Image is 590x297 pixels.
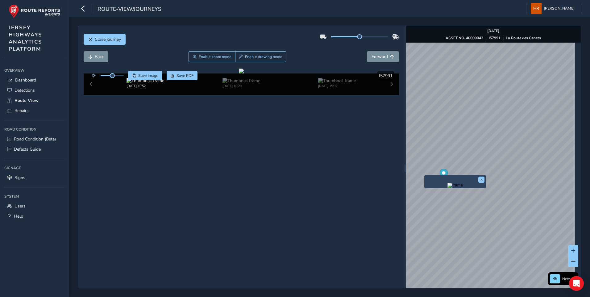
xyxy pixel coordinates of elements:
span: Dashboard [15,77,36,83]
span: Save image [138,73,158,78]
span: J57991 [379,73,393,79]
div: Overview [4,66,64,75]
span: Defects Guide [14,146,41,152]
a: Help [4,211,64,221]
div: Road Condition [4,125,64,134]
span: Detections [15,87,35,93]
button: Back [84,51,108,62]
strong: La Route des Genets [506,36,541,40]
a: Road Condition (Beta) [4,134,64,144]
strong: J57991 [488,36,501,40]
a: Route View [4,95,64,106]
img: diamond-layout [531,3,542,14]
span: Back [95,54,104,60]
button: Preview frame [426,183,484,187]
a: Users [4,201,64,211]
a: Dashboard [4,75,64,85]
button: Save [128,71,162,80]
span: Enable drawing mode [245,54,282,59]
span: Signs [15,175,25,181]
strong: [DATE] [487,28,499,33]
a: Detections [4,85,64,95]
img: Thumbnail frame [222,78,260,84]
span: Save PDF [177,73,193,78]
button: x [478,177,484,183]
strong: ASSET NO. 40000042 [446,36,483,40]
span: [PERSON_NAME] [544,3,575,14]
span: Close journey [95,36,121,42]
button: Close journey [84,34,126,45]
span: Road Condition (Beta) [14,136,56,142]
a: Repairs [4,106,64,116]
span: Help [14,213,23,219]
span: Repairs [15,108,29,114]
div: [DATE] 10:52 [127,84,164,88]
div: Signage [4,163,64,173]
img: Thumbnail frame [318,78,356,84]
div: [DATE] 15:02 [318,84,356,88]
span: JERSEY HIGHWAYS ANALYTICS PLATFORM [9,24,42,52]
button: Draw [235,51,287,62]
span: Route View [15,98,39,103]
button: PDF [167,71,198,80]
img: frame [447,183,463,188]
button: Zoom [189,51,235,62]
span: route-view/journeys [98,5,161,14]
button: [PERSON_NAME] [531,3,577,14]
a: Defects Guide [4,144,64,154]
div: [DATE] 10:29 [222,84,260,88]
span: Forward [372,54,388,60]
div: System [4,192,64,201]
span: Network [562,276,576,281]
img: Thumbnail frame [127,78,164,84]
span: Users [15,203,26,209]
div: Map marker [439,169,448,182]
button: Forward [367,51,399,62]
img: rr logo [9,4,60,18]
div: | | [446,36,541,40]
span: Enable zoom mode [199,54,231,59]
div: Open Intercom Messenger [569,276,584,291]
a: Signs [4,173,64,183]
